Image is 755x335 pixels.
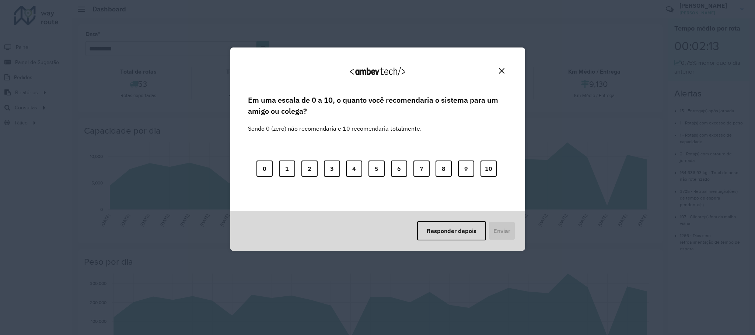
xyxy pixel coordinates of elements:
button: 10 [480,161,497,177]
button: 7 [413,161,430,177]
img: Logo Ambevtech [350,67,405,76]
button: 9 [458,161,474,177]
button: 5 [368,161,385,177]
button: Responder depois [417,221,486,240]
button: 0 [256,161,273,177]
button: Close [496,65,507,77]
button: 6 [391,161,407,177]
button: 2 [301,161,318,177]
button: 1 [279,161,295,177]
button: 4 [346,161,362,177]
button: 8 [436,161,452,177]
img: Close [499,68,504,74]
label: Sendo 0 (zero) não recomendaria e 10 recomendaria totalmente. [248,115,422,133]
label: Em uma escala de 0 a 10, o quanto você recomendaria o sistema para um amigo ou colega? [248,95,507,117]
button: 3 [324,161,340,177]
